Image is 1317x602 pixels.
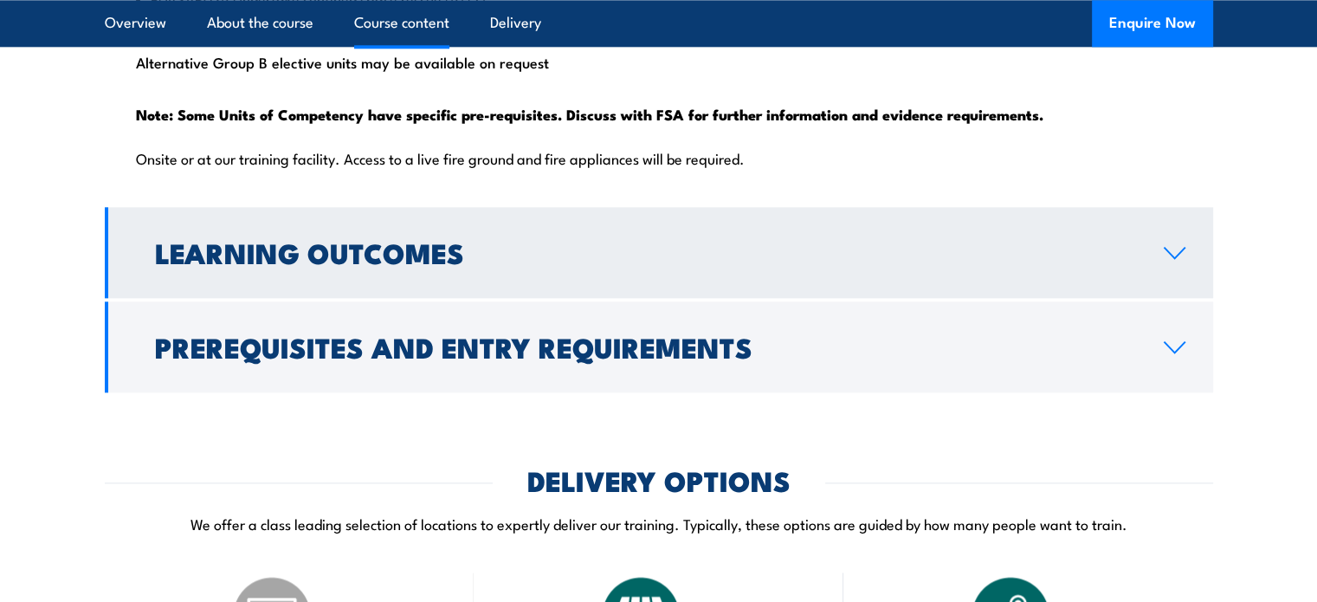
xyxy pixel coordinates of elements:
p: Onsite or at our training facility. Access to a live fire ground and fire appliances will be requ... [136,149,1182,166]
a: Learning Outcomes [105,207,1213,298]
a: Prerequisites and Entry Requirements [105,301,1213,392]
p: We offer a class leading selection of locations to expertly deliver our training. Typically, thes... [105,514,1213,534]
h2: DELIVERY OPTIONS [527,468,791,492]
h2: Prerequisites and Entry Requirements [155,334,1136,359]
h2: Learning Outcomes [155,240,1136,264]
strong: Note: Some Units of Competency have specific pre-requisites. Discuss with FSA for further informa... [136,103,1043,126]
